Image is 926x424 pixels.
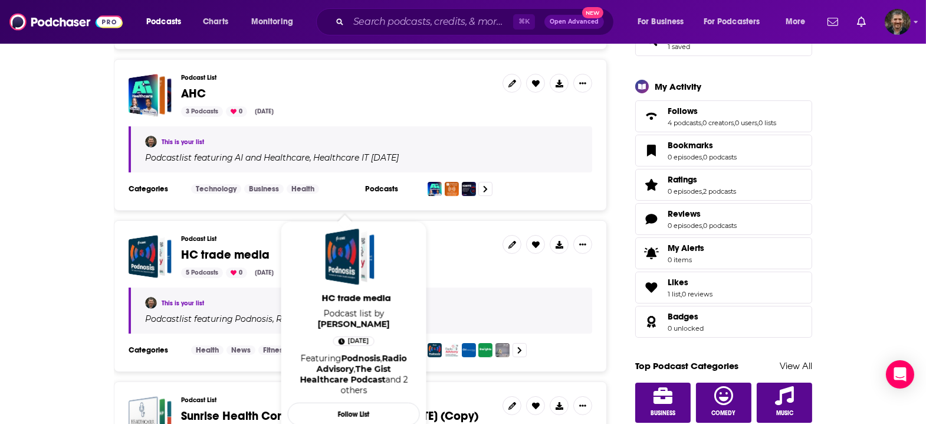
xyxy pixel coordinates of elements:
a: Podnosis [233,314,272,324]
button: Show More Button [573,396,592,415]
div: 5 Podcasts [181,268,223,278]
span: HC trade media [181,247,270,262]
a: Vince Galloro [318,319,390,330]
span: , [681,290,682,298]
span: , [757,119,758,127]
span: Likes [635,272,812,304]
a: 0 podcasts [703,153,737,161]
div: [DATE] [250,268,278,278]
img: User Profile [885,9,911,35]
span: Business [651,410,675,417]
a: Bookmarks [668,140,737,151]
div: 0 [226,268,247,278]
a: Follows [639,108,663,125]
img: Healthcare IT Today [445,182,459,196]
div: My Activity [655,81,701,92]
a: 0 podcasts [703,221,737,230]
h3: Podcast List [181,396,493,404]
a: Radio Advisory [317,353,407,374]
a: Business [635,383,691,423]
span: , [310,152,311,163]
span: , [380,353,382,364]
div: Podcast list featuring [145,314,578,324]
img: MGMA Podcasts [478,343,492,357]
h3: Podcast List [181,74,493,81]
a: HC trade media [326,229,382,285]
span: Logged in as vincegalloro [885,9,911,35]
a: Podchaser - Follow, Share and Rate Podcasts [9,11,123,33]
span: , [354,364,356,374]
span: Badges [668,311,698,322]
a: AHC [129,74,172,117]
a: Reviews [668,208,737,219]
a: This is your list [162,138,204,146]
h3: Podcasts [365,184,418,194]
span: , [702,187,703,195]
span: My Alerts [668,243,704,253]
a: 0 episodes [668,153,702,161]
span: AHC [181,86,206,101]
span: Podcasts [146,14,181,30]
button: Show More Button [573,74,592,93]
button: Show profile menu [885,9,911,35]
span: , [702,153,703,161]
button: open menu [777,12,820,31]
div: Featuring and 2 others [293,353,415,396]
h3: Podcast List [181,235,493,243]
a: 7 days ago [333,337,375,346]
span: Badges [635,306,812,338]
a: 1 saved [668,43,690,51]
button: open menu [696,12,777,31]
a: The Gist Healthcare Podcast [300,364,391,385]
a: Badges [668,311,704,322]
span: Open Advanced [550,19,599,25]
div: 0 [226,106,247,117]
img: Vince Galloro [145,136,157,148]
button: Show More Button [573,235,592,254]
span: Monitoring [251,14,293,30]
a: Charts [195,12,235,31]
a: 0 reviews [682,290,712,298]
span: For Business [638,14,684,30]
a: Podnosis [341,353,380,364]
a: AI and Healthcare [233,153,310,162]
a: AHC [181,87,206,100]
span: Reviews [635,203,812,235]
span: Comedy [712,410,736,417]
span: [DATE] [347,335,369,347]
img: CareTalk: Healthcare. Unfiltered. [495,343,510,357]
img: The Gist Healthcare Podcast [462,343,476,357]
span: New [582,7,603,18]
span: Ratings [635,169,812,201]
a: Comedy [696,383,751,423]
div: Open Intercom Messenger [886,360,914,389]
img: Vince Galloro [145,297,157,309]
span: Bookmarks [635,135,812,167]
div: Podcast list featuring [145,152,578,163]
a: Business [244,184,284,194]
button: open menu [138,12,196,31]
a: Likes [639,279,663,296]
a: 4 podcasts [668,119,701,127]
a: Reviews [639,211,663,227]
a: Top Podcast Categories [635,360,738,371]
span: Ratings [668,174,697,185]
a: News [226,345,255,355]
span: , [272,314,274,324]
a: Follows [668,106,776,116]
span: Charts [203,14,228,30]
span: Sunrise Health Comms- [PERSON_NAME] - [DATE] (Copy) [181,409,478,423]
h3: Categories [129,184,182,194]
span: , [702,221,703,230]
h4: Podnosis [235,314,272,324]
img: AI and Healthcare [428,182,442,196]
span: Podcast list by [288,308,420,330]
button: open menu [243,12,308,31]
a: Show notifications dropdown [823,12,843,32]
a: 1 list [668,290,681,298]
a: Ratings [668,174,736,185]
h4: AI and Healthcare [235,153,310,162]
